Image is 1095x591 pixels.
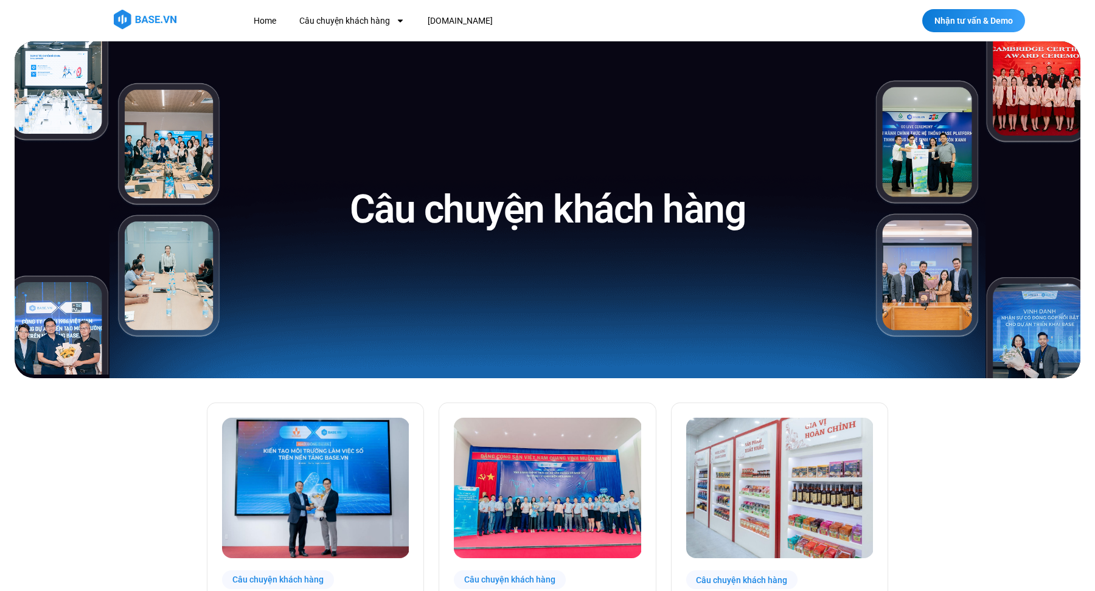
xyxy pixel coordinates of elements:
[934,16,1013,25] span: Nhận tư vấn & Demo
[922,9,1025,32] a: Nhận tư vấn & Demo
[222,570,334,589] div: Câu chuyện khách hàng
[419,10,502,32] a: [DOMAIN_NAME]
[290,10,414,32] a: Câu chuyện khách hàng
[686,570,798,589] div: Câu chuyện khách hàng
[245,10,285,32] a: Home
[245,10,716,32] nav: Menu
[350,184,746,235] h1: Câu chuyện khách hàng
[454,570,566,589] div: Câu chuyện khách hàng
